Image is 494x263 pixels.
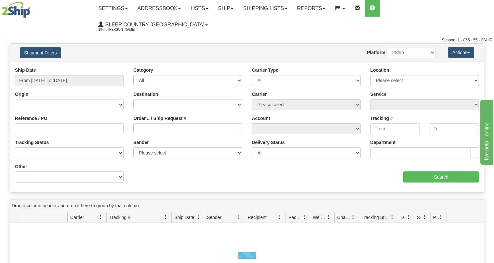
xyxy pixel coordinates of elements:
[403,171,479,183] input: Search
[15,91,28,97] label: Origin
[370,91,387,97] label: Service
[252,139,285,146] label: Delivery Status
[252,115,270,122] label: Account
[313,214,327,221] span: Weight
[109,214,130,221] span: Tracking #
[133,0,186,17] a: Addressbook
[370,123,420,134] input: From
[94,0,133,17] a: Settings
[99,26,147,33] span: 2044 / [PERSON_NAME]
[370,67,389,73] label: Location
[133,139,149,146] label: Sender
[207,214,221,221] span: Sender
[15,67,36,73] label: Ship Date
[401,214,406,221] span: Delivery Status
[133,115,186,122] label: Order # / Ship Request #
[403,212,414,223] a: Delivery Status filter column settings
[299,212,310,223] a: Packages filter column settings
[95,212,106,223] a: Carrier filter column settings
[448,47,474,58] button: Actions
[70,214,84,221] span: Carrier
[288,214,302,221] span: Packages
[419,212,430,223] a: Shipment Issues filter column settings
[479,98,493,165] iframe: chat widget
[252,91,267,97] label: Carrier
[430,123,479,134] input: To
[367,49,385,56] label: Platform
[174,214,194,221] span: Ship Date
[104,22,205,27] span: Sleep Country [GEOGRAPHIC_DATA]
[20,47,61,58] button: Shipment Filters
[15,163,27,170] label: Other
[417,214,422,221] span: Shipment Issues
[370,115,393,122] label: Tracking #
[238,0,292,17] a: Shipping lists
[160,212,171,223] a: Tracking # filter column settings
[252,67,278,73] label: Carrier Type
[234,212,245,223] a: Sender filter column settings
[10,199,484,212] div: grid grouping header
[5,4,60,12] div: live help - online
[94,17,213,33] a: Sleep Country [GEOGRAPHIC_DATA] 2044 / [PERSON_NAME]
[433,214,439,221] span: Pickup Status
[2,2,30,18] img: logo2044.jpg
[323,212,334,223] a: Weight filter column settings
[15,115,47,122] label: Reference / PO
[337,214,351,221] span: Charge
[292,0,330,17] a: Reports
[248,214,267,221] span: Recipient
[387,212,398,223] a: Tracking Status filter column settings
[362,214,390,221] span: Tracking Status
[2,37,492,43] div: Support: 1 - 855 - 55 - 2SHIP
[274,212,286,223] a: Recipient filter column settings
[133,91,158,97] label: Destination
[133,67,153,73] label: Category
[15,139,49,146] label: Tracking Status
[186,0,213,17] a: Lists
[348,212,359,223] a: Charge filter column settings
[435,212,447,223] a: Pickup Status filter column settings
[213,0,238,17] a: Ship
[370,139,396,146] label: Department
[193,212,204,223] a: Ship Date filter column settings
